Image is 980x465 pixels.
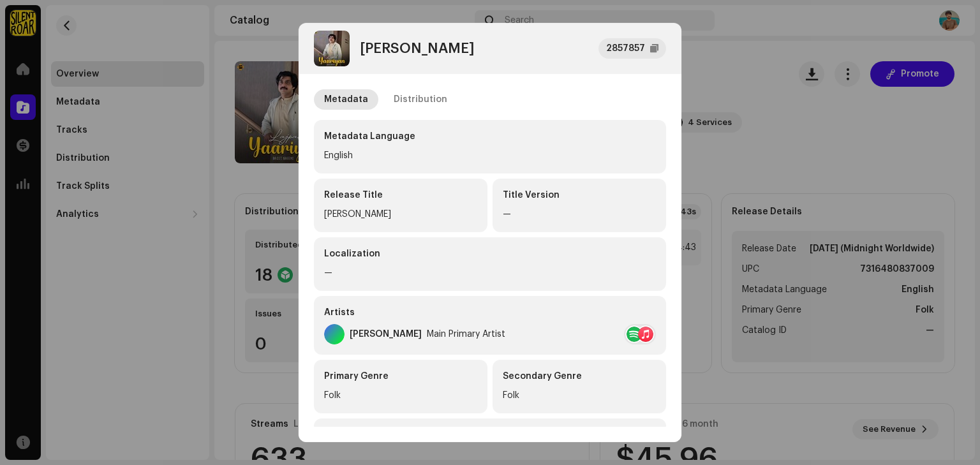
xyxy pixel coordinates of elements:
[360,41,474,56] div: [PERSON_NAME]
[503,388,656,403] div: Folk
[314,31,350,66] img: 60b805ed-df4f-444e-acfe-3f0f38108388
[503,370,656,383] div: Secondary Genre
[503,189,656,202] div: Title Version
[324,370,477,383] div: Primary Genre
[427,329,505,339] div: Main Primary Artist
[606,41,645,56] div: 2857857
[324,306,656,319] div: Artists
[324,89,368,110] div: Metadata
[324,265,656,281] div: —
[503,207,656,222] div: —
[324,130,656,143] div: Metadata Language
[324,207,477,222] div: [PERSON_NAME]
[324,189,477,202] div: Release Title
[394,89,447,110] div: Distribution
[324,148,656,163] div: English
[324,247,656,260] div: Localization
[350,329,422,339] div: [PERSON_NAME]
[324,388,477,403] div: Folk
